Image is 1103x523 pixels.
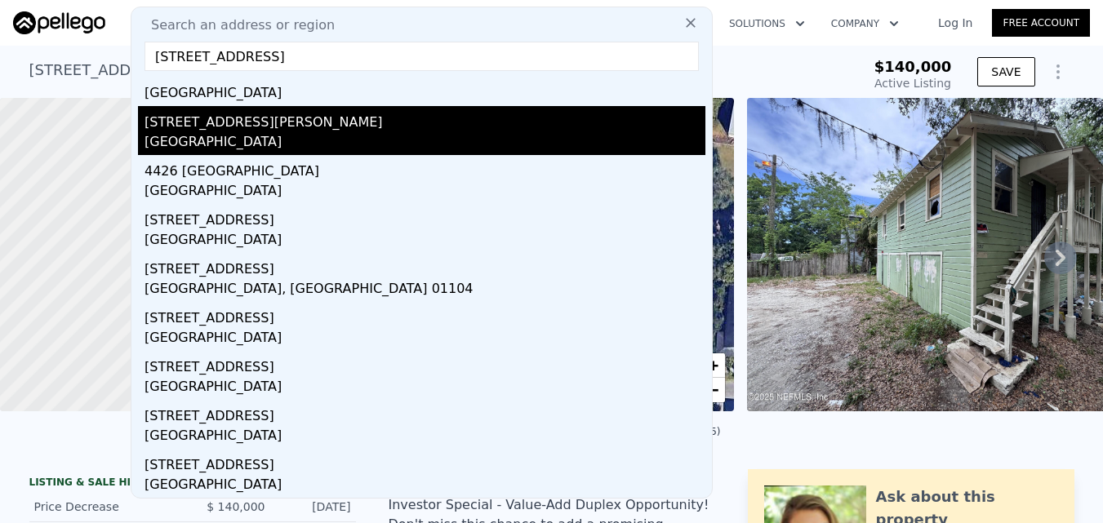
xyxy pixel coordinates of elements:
span: Active Listing [874,77,951,90]
div: [STREET_ADDRESS] [145,400,705,426]
div: [GEOGRAPHIC_DATA] [145,328,705,351]
div: [STREET_ADDRESS] [145,449,705,475]
div: [GEOGRAPHIC_DATA] [145,132,705,155]
div: [STREET_ADDRESS][PERSON_NAME] [145,106,705,132]
div: [STREET_ADDRESS] [145,302,705,328]
div: [STREET_ADDRESS] [145,253,705,279]
div: [GEOGRAPHIC_DATA] [145,83,705,106]
div: 4426 [GEOGRAPHIC_DATA] [145,155,705,181]
img: Pellego [13,11,105,34]
div: Price Decrease [34,499,180,515]
div: [GEOGRAPHIC_DATA] [145,475,705,498]
span: − [708,379,718,400]
span: $ 140,000 [207,500,265,513]
div: [GEOGRAPHIC_DATA] [145,181,705,204]
span: $140,000 [874,58,952,75]
input: Enter an address, city, region, neighborhood or zip code [145,42,699,71]
div: [DATE] [278,499,351,515]
a: Zoom in [700,353,725,378]
a: Log In [918,15,992,31]
div: [GEOGRAPHIC_DATA] [145,426,705,449]
div: [STREET_ADDRESS] [145,351,705,377]
div: [STREET_ADDRESS] [145,204,705,230]
div: [GEOGRAPHIC_DATA] [145,377,705,400]
div: LISTING & SALE HISTORY [29,476,356,492]
span: Search an address or region [138,16,335,35]
div: [GEOGRAPHIC_DATA] [145,230,705,253]
a: Zoom out [700,378,725,402]
a: Free Account [992,9,1090,37]
button: Solutions [716,9,818,38]
button: SAVE [977,57,1034,86]
button: Show Options [1042,55,1074,88]
div: [GEOGRAPHIC_DATA], [GEOGRAPHIC_DATA] 01104 [145,279,705,302]
button: Company [818,9,912,38]
span: + [708,355,718,375]
div: [STREET_ADDRESS][PERSON_NAME] , [GEOGRAPHIC_DATA] , FL 32206 [29,59,539,82]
